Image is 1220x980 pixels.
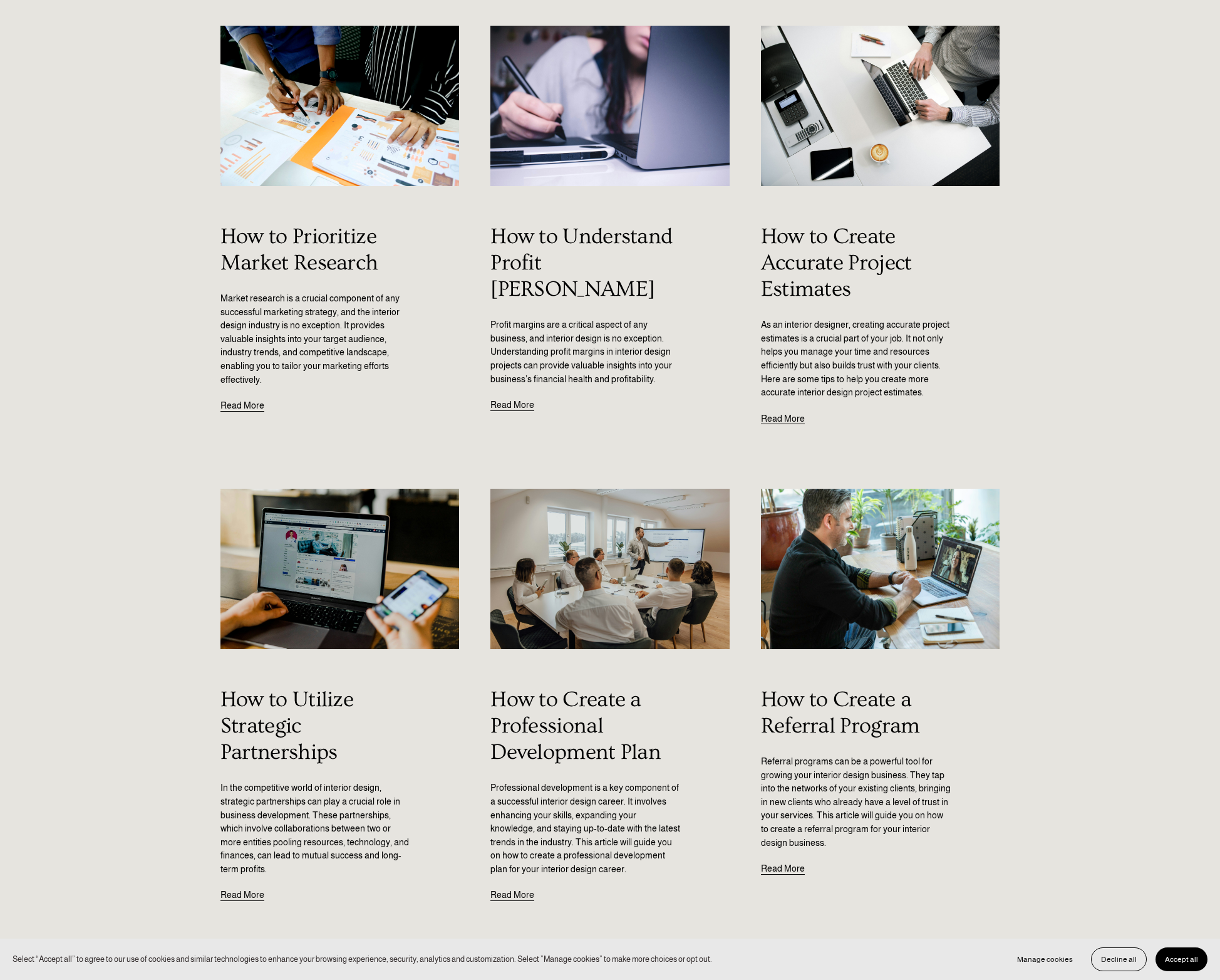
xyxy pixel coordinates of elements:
a: How to Understand Profit [PERSON_NAME] [490,224,672,301]
span: Decline all [1101,955,1137,964]
a: Read More [490,386,534,413]
img: How to Create Accurate Project Estimates [760,25,1001,187]
img: How to Understand Profit Margins [489,25,730,187]
p: Referral programs can be a powerful tool for growing your interior design business. They tap into... [761,755,952,850]
a: Read More [490,876,534,903]
button: Manage cookies [1008,947,1082,971]
a: How to Prioritize Market Research [220,224,378,275]
button: Decline all [1091,947,1147,971]
span: Manage cookies [1017,955,1073,964]
span: Accept all [1165,955,1198,964]
a: Read More [761,400,805,427]
p: In the competitive world of interior design, strategic partnerships can play a crucial role in bu... [220,781,411,876]
img: How to Prioritize Market Research [219,25,460,187]
button: Accept all [1155,947,1207,971]
img: How to Utilize Strategic Partnerships [219,488,460,650]
a: Read More [220,387,264,414]
p: Market research is a crucial component of any successful marketing strategy, and the interior des... [220,292,411,387]
a: Read More [220,876,264,903]
img: How to Create a Professional Development Plan [489,488,730,650]
p: Select “Accept all” to agree to our use of cookies and similar technologies to enhance your brows... [13,953,712,965]
p: As an interior designer, creating accurate project estimates is a crucial part of your job. It no... [761,318,952,400]
p: Profit margins are a critical aspect of any business, and interior design is no exception. Unders... [490,318,681,386]
p: Professional development is a key component of a successful interior design career. It involves e... [490,781,681,876]
a: How to Utilize Strategic Partnerships [220,687,353,764]
a: How to Create a Referral Program [761,687,920,738]
a: How to Create Accurate Project Estimates [761,224,912,301]
a: How to Create a Professional Development Plan [490,687,661,764]
img: How to Create a Referral Program [760,488,1001,650]
a: Read More [761,850,805,877]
